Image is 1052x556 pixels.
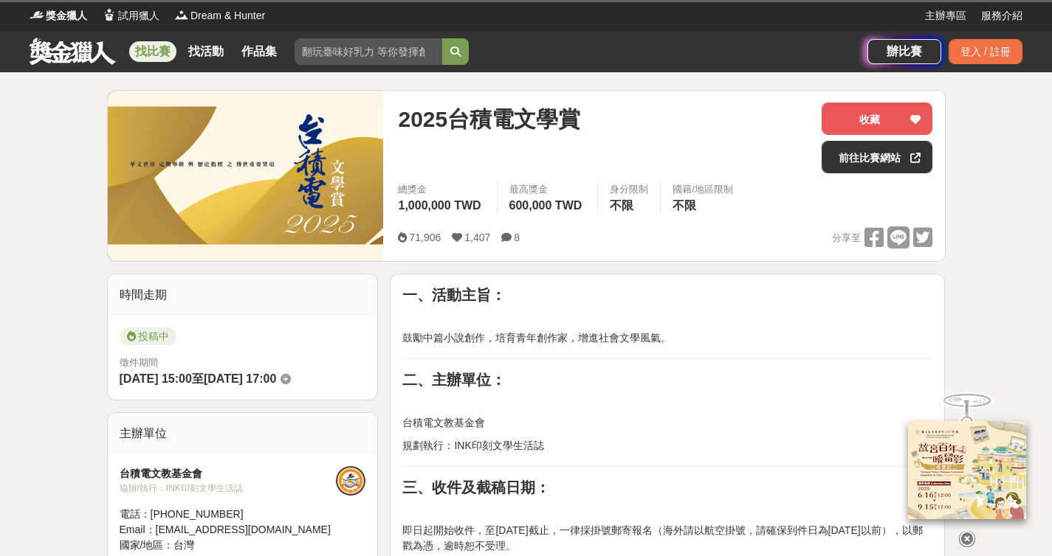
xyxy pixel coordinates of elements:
img: Cover Image [108,91,384,260]
a: 主辦專區 [925,8,966,24]
span: 總獎金 [398,182,484,197]
a: 找比賽 [129,41,176,62]
strong: 二、主辦單位： [402,372,506,388]
span: 投稿中 [120,327,176,345]
span: 600,000 TWD [509,199,582,212]
a: LogoDream & Hunter [174,8,265,24]
a: 前往比賽網站 [822,141,932,173]
div: 時間走期 [108,274,378,316]
span: 1,407 [464,232,490,243]
span: 8 [514,232,520,243]
div: 主辦單位 [108,413,378,454]
a: Logo獎金獵人 [30,8,87,24]
div: 電話： [PHONE_NUMBER] [120,507,337,522]
button: 收藏 [822,102,932,135]
span: 至 [192,372,204,385]
a: 作品集 [236,41,283,62]
span: 台灣 [173,539,194,551]
span: 試用獵人 [118,8,159,24]
span: 徵件期間 [120,357,158,368]
span: Dream & Hunter [190,8,265,24]
div: Email： [EMAIL_ADDRESS][DOMAIN_NAME] [120,522,337,538]
span: 不限 [673,199,696,212]
a: 服務介紹 [981,8,1022,24]
p: 台積電文教基金會 [402,415,932,431]
a: 找活動 [182,41,230,62]
a: Logo試用獵人 [102,8,159,24]
span: 獎金獵人 [46,8,87,24]
span: 分享至 [832,227,861,249]
span: 71,906 [409,232,441,243]
span: 最高獎金 [509,182,586,197]
div: 身分限制 [610,182,648,197]
p: 鼓勵中篇小說創作，培育青年創作家，增進社會文學風氣。 [402,330,932,346]
img: Logo [102,7,117,22]
span: [DATE] 17:00 [204,372,276,385]
p: 即日起開始收件，至[DATE]截止，一律採掛號郵寄報名（海外請以航空掛號，請確保到件日為[DATE]以前），以郵戳為憑，逾時恕不受理。 [402,523,932,554]
img: Logo [174,7,189,22]
input: 翻玩臺味好乳力 等你發揮創意！ [295,38,442,65]
span: 不限 [610,199,633,212]
img: Logo [30,7,44,22]
span: 1,000,000 TWD [398,199,481,212]
div: 登入 / 註冊 [949,39,1022,64]
div: 協辦/執行： INK印刻文學生活誌 [120,482,337,495]
strong: 三、收件及截稿日期： [402,479,550,496]
span: 2025台積電文學賞 [398,102,580,136]
p: 規劃執行：INK印刻文學生活誌 [402,438,932,454]
div: 國籍/地區限制 [673,182,733,197]
img: 968ab78a-c8e5-4181-8f9d-94c24feca916.png [908,421,1026,519]
a: 辦比賽 [867,39,941,64]
span: [DATE] 15:00 [120,372,192,385]
div: 台積電文教基金會 [120,466,337,482]
strong: 一、活動主旨： [402,287,506,303]
span: 國家/地區： [120,539,174,551]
